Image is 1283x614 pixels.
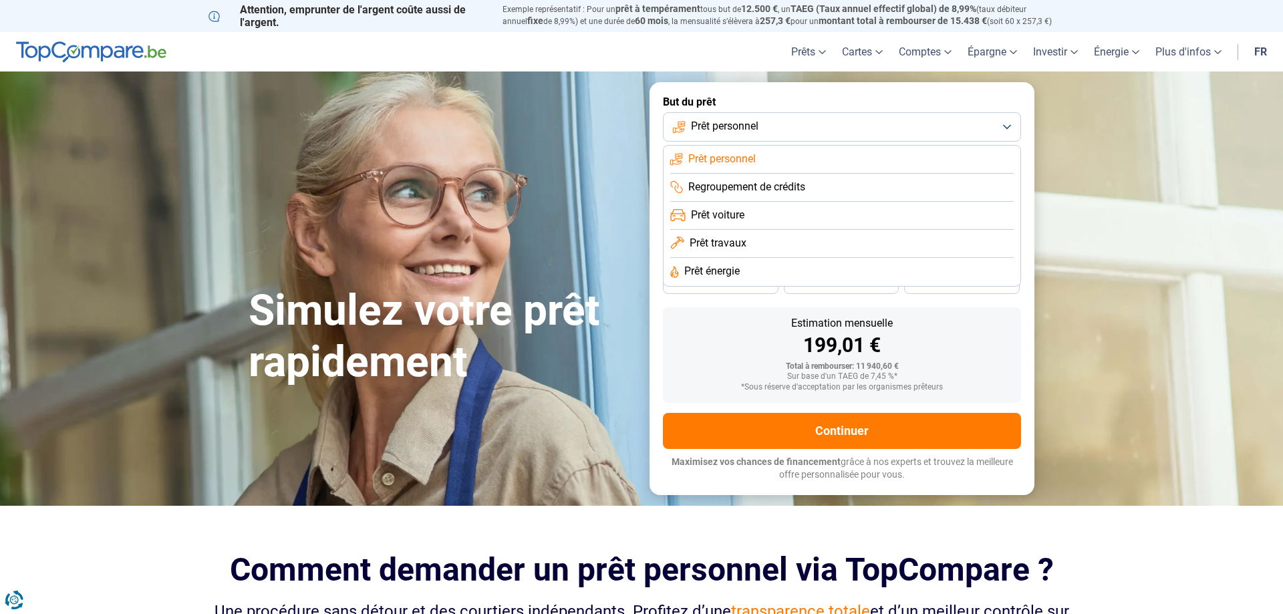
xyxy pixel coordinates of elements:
h2: Comment demander un prêt personnel via TopCompare ? [208,551,1075,588]
p: Exemple représentatif : Pour un tous but de , un (taux débiteur annuel de 8,99%) et une durée de ... [503,3,1075,27]
div: Total à rembourser: 11 940,60 € [674,362,1010,371]
span: Prêt personnel [691,119,758,134]
a: Énergie [1086,32,1147,71]
span: 30 mois [827,280,856,288]
img: TopCompare [16,41,166,63]
a: Investir [1025,32,1086,71]
span: Regroupement de crédits [688,180,805,194]
span: Prêt voiture [691,208,744,222]
span: Maximisez vos chances de financement [672,456,841,467]
a: Comptes [891,32,960,71]
span: 60 mois [635,15,668,26]
span: fixe [527,15,543,26]
span: 24 mois [948,280,977,288]
a: Épargne [960,32,1025,71]
span: 36 mois [706,280,735,288]
span: montant total à rembourser de 15.438 € [819,15,987,26]
h1: Simulez votre prêt rapidement [249,285,633,388]
div: Sur base d'un TAEG de 7,45 %* [674,372,1010,381]
label: But du prêt [663,96,1021,108]
span: Prêt personnel [688,152,756,166]
a: fr [1246,32,1275,71]
button: Prêt personnel [663,112,1021,142]
span: 12.500 € [741,3,778,14]
a: Plus d'infos [1147,32,1230,71]
span: Prêt travaux [690,236,746,251]
a: Prêts [783,32,834,71]
span: Prêt énergie [684,264,740,279]
span: 257,3 € [760,15,791,26]
span: prêt à tempérament [615,3,700,14]
a: Cartes [834,32,891,71]
div: Estimation mensuelle [674,318,1010,329]
p: Attention, emprunter de l'argent coûte aussi de l'argent. [208,3,486,29]
div: 199,01 € [674,335,1010,355]
p: grâce à nos experts et trouvez la meilleure offre personnalisée pour vous. [663,456,1021,482]
button: Continuer [663,413,1021,449]
div: *Sous réserve d'acceptation par les organismes prêteurs [674,383,1010,392]
span: TAEG (Taux annuel effectif global) de 8,99% [791,3,976,14]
